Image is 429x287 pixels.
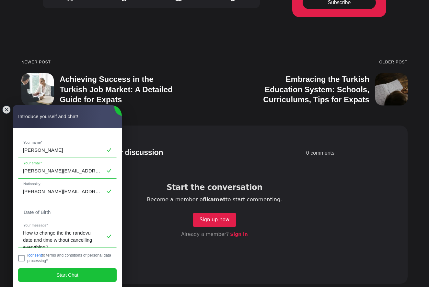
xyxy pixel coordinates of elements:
a: consent [28,253,42,258]
h3: Embracing the Turkish Education System: Schools, Curriculums, Tips for Expats [263,75,369,104]
iframe: comments-frame [95,169,334,258]
span: 0 comments [238,149,334,157]
jdiv: I to terms and conditions of personal data processing [27,253,111,263]
h3: Achieving Success in the Turkish Job Market: A Detailed Guide for Expats [60,75,173,104]
h3: Member discussion [95,149,238,157]
a: Older post Embracing the Turkish Education System: Schools, Curriculums, Tips for Expats [214,60,408,105]
input: YYYY-MM-DD [18,205,116,220]
span: Start Chat [56,271,78,279]
a: Newer post Achieving Success in the Turkish Job Market: A Detailed Guide for Expats [21,60,214,105]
